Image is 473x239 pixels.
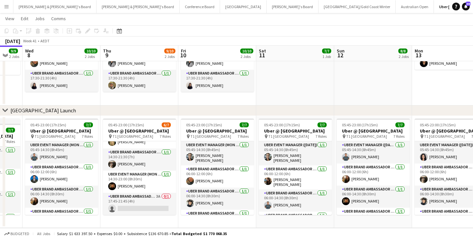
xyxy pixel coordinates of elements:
span: All jobs [36,231,52,236]
app-card-role: UBER Brand Ambassador ([PERSON_NAME])1/106:00-14:30 (8h30m)[PERSON_NAME] [181,188,254,210]
span: T1 [GEOGRAPHIC_DATA] [268,134,309,139]
app-card-role: UBER Event Manager (Mon - Fri)1/114:30-23:00 (8h30m)[PERSON_NAME] [103,171,176,193]
span: 05:45-23:00 (17h15m) [30,122,66,127]
span: T1 [GEOGRAPHIC_DATA] [424,134,465,139]
div: 2 Jobs [85,54,97,59]
button: [PERSON_NAME]'s Board [267,0,318,13]
app-card-role: UBER Brand Ambassador ([PERSON_NAME])1/117:30-21:30 (4h)[PERSON_NAME] [103,70,176,92]
span: 05:45-23:00 (17h15m) [108,122,144,127]
span: T1 [GEOGRAPHIC_DATA] [35,134,75,139]
span: 9 [102,51,111,59]
a: View [3,14,17,23]
span: Thu [103,48,111,54]
span: 05:45-23:00 (17h15m) [186,122,222,127]
span: View [5,16,14,21]
app-card-role: UBER Brand Ambassador ([PERSON_NAME])1/106:00-14:30 (8h30m)[PERSON_NAME] [25,186,98,208]
app-card-role: UBER Brand Ambassador ([PERSON_NAME])1/117:30-21:30 (4h)[PERSON_NAME] [25,70,98,92]
app-card-role: UBER Brand Ambassador ([PERSON_NAME])1/114:30-21:30 (7h)[PERSON_NAME] [103,148,176,171]
span: 10 [180,51,186,59]
span: Total Budgeted $1 770 068.35 [171,231,227,236]
div: 1 Job [322,54,331,59]
a: 38 [462,3,470,10]
span: 05:45-23:00 (17h15m) [264,122,300,127]
span: 7/7 [240,122,249,127]
app-card-role: UBER Brand Ambassador ([PERSON_NAME])1/107:00-13:00 (6h) [25,208,98,232]
span: 7/7 [84,122,93,127]
h3: Uber @ [GEOGRAPHIC_DATA] [337,128,410,134]
div: AEDT [40,38,50,43]
app-card-role: UBER Brand Ambassador ([DATE])1/106:00-14:30 (8h30m)[PERSON_NAME] [259,190,332,212]
span: 11 [258,51,266,59]
span: T1 [GEOGRAPHIC_DATA] [346,134,387,139]
div: Salary $1 633 397.50 + Expenses $0.00 + Subsistence $136 670.85 = [57,231,227,236]
span: Wed [25,48,34,54]
h3: Uber @ [GEOGRAPHIC_DATA] [103,128,176,134]
app-job-card: 05:45-23:00 (17h15m)6/7Uber @ [GEOGRAPHIC_DATA] T1 [GEOGRAPHIC_DATA]7 Roles[PERSON_NAME] [PERSON_... [103,119,176,215]
span: 7 Roles [238,134,249,139]
h3: Uber @ [GEOGRAPHIC_DATA] [259,128,332,134]
span: 7 Roles [316,134,327,139]
span: 7/7 [318,122,327,127]
button: [PERSON_NAME] & [PERSON_NAME]'s Board [96,0,180,13]
span: Sat [259,48,266,54]
h3: Uber @ [GEOGRAPHIC_DATA] [181,128,254,134]
span: 6/7 [162,122,171,127]
span: 12 [336,51,345,59]
span: Sun [337,48,345,54]
app-card-role: UBER Event Manager (Mon - Fri)1/105:45-14:30 (8h45m)[PERSON_NAME] [PERSON_NAME] [181,141,254,165]
app-card-role: UBER Brand Ambassador ([DATE])1/106:00-14:30 (8h30m)[PERSON_NAME] [337,186,410,208]
app-card-role: UBER Brand Ambassador ([PERSON_NAME])1/106:00-12:00 (6h)[PERSON_NAME] [25,163,98,186]
span: Mon [415,48,423,54]
span: 7 Roles [4,139,15,144]
span: 38 [466,2,470,6]
span: 10/10 [240,49,253,53]
button: [GEOGRAPHIC_DATA] [220,0,267,13]
a: Jobs [32,14,47,23]
app-card-role: UBER Event Manager (Mon - Fri)1/105:45-14:30 (8h45m)[PERSON_NAME] [25,141,98,163]
span: 05:45-23:00 (17h15m) [342,122,378,127]
app-job-card: 05:45-23:00 (17h15m)7/7Uber @ [GEOGRAPHIC_DATA] T1 [GEOGRAPHIC_DATA]7 RolesUBER Event Manager (Mo... [181,119,254,215]
app-card-role: UBER Brand Ambassador ([PERSON_NAME])3A0/117:45-21:45 (4h) [103,193,176,215]
button: [PERSON_NAME] & [PERSON_NAME]'s Board [13,0,96,13]
span: 10/10 [84,49,97,53]
app-card-role: UBER Brand Ambassador ([PERSON_NAME])1/106:00-12:00 (6h)[PERSON_NAME] [181,165,254,188]
span: 9/9 [9,49,18,53]
span: T1 [GEOGRAPHIC_DATA] [112,134,153,139]
app-card-role: UBER Brand Ambassador ([DATE])1/1 [259,212,332,234]
app-job-card: 05:45-23:00 (17h15m)7/7Uber @ [GEOGRAPHIC_DATA] T1 [GEOGRAPHIC_DATA]7 RolesUBER Event Manager ([D... [259,119,332,215]
button: Australian Open [396,0,434,13]
span: 8 [24,51,34,59]
div: 2 Jobs [399,54,409,59]
div: 05:45-23:00 (17h15m)7/7Uber @ [GEOGRAPHIC_DATA] T1 [GEOGRAPHIC_DATA]7 RolesUBER Event Manager (Mo... [25,119,98,215]
app-card-role: UBER Brand Ambassador ([PERSON_NAME])1/1 [181,210,254,232]
app-card-role: UBER Brand Ambassador ([DATE])1/106:00-12:00 (6h)[PERSON_NAME] [PERSON_NAME] [259,165,332,190]
div: 2 Jobs [165,54,175,59]
app-card-role: UBER Brand Ambassador ([DATE])1/106:00-12:00 (6h)[PERSON_NAME] [337,163,410,186]
span: 9/10 [164,49,175,53]
div: [GEOGRAPHIC_DATA] Launch [10,107,76,114]
app-job-card: 05:45-23:00 (17h15m)7/7Uber @ [GEOGRAPHIC_DATA] T1 [GEOGRAPHIC_DATA]7 RolesUBER Event Manager ([D... [337,119,410,215]
app-card-role: UBER Brand Ambassador ([DATE])1/107:00-13:00 (6h) [337,208,410,230]
span: Comms [51,16,66,21]
span: Jobs [35,16,45,21]
app-card-role: UBER Event Manager ([DATE])1/105:45-14:30 (8h45m)[PERSON_NAME] [337,141,410,163]
span: Edit [21,16,28,21]
a: Edit [18,14,31,23]
div: [DATE] [5,38,20,44]
span: 7/7 [322,49,331,53]
span: Budgeted [10,232,29,236]
span: 13 [414,51,423,59]
a: Comms [49,14,68,23]
span: 8/8 [398,49,407,53]
button: Budgeted [3,230,30,237]
app-card-role: UBER Brand Ambassador ([PERSON_NAME])1/117:30-21:30 (4h)[PERSON_NAME] [181,70,254,92]
span: 7 Roles [393,134,405,139]
span: 7/7 [395,122,405,127]
span: 05:45-23:00 (17h15m) [420,122,456,127]
span: 7 Roles [160,134,171,139]
button: [GEOGRAPHIC_DATA]/Gold Coast Winter [318,0,396,13]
